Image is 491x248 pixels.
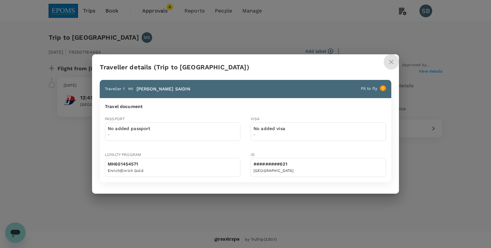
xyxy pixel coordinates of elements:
[105,87,125,91] span: Traveller 1
[253,125,285,132] p: No added visa
[136,86,190,92] p: [PERSON_NAME] SAIDIN
[108,161,144,168] div: MH601454571
[108,168,144,174] div: Enrich | Enrich Gold
[128,87,133,91] p: MS
[108,132,151,138] span: -
[253,168,294,174] div: [GEOGRAPHIC_DATA]
[384,54,399,70] button: close
[108,125,151,132] p: No added passport
[105,103,386,110] h6: Travel document
[253,132,285,138] span: -
[92,54,399,80] h2: Traveller details (Trip to [GEOGRAPHIC_DATA])
[251,117,260,121] span: VISA
[105,152,141,157] span: LOYALTY PROGRAM
[361,86,378,91] span: Fit to fly
[253,161,294,168] div: #########621
[105,117,125,121] span: PASSPORT
[251,152,255,157] span: ID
